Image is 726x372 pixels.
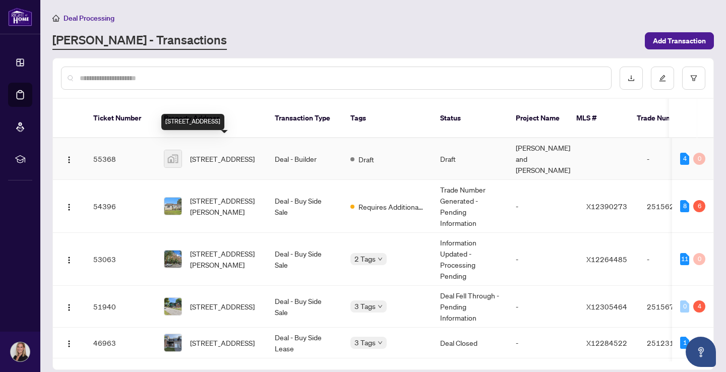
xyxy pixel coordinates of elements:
span: down [378,304,383,309]
td: - [508,180,578,233]
td: 55368 [85,138,156,180]
img: thumbnail-img [164,251,181,268]
span: Requires Additional Docs [358,201,424,212]
td: 2515673 [639,286,709,328]
td: [PERSON_NAME] and [PERSON_NAME] [508,138,578,180]
span: edit [659,75,666,82]
span: Add Transaction [653,33,706,49]
span: 2 Tags [354,253,376,265]
th: Ticket Number [85,99,156,138]
span: Deal Processing [64,14,114,23]
img: thumbnail-img [164,298,181,315]
span: [STREET_ADDRESS] [190,153,255,164]
td: 2515626 [639,180,709,233]
span: 3 Tags [354,300,376,312]
button: Logo [61,298,77,315]
div: 8 [680,200,689,212]
span: [STREET_ADDRESS][PERSON_NAME] [190,195,259,217]
div: 6 [693,200,705,212]
div: 4 [693,300,705,313]
div: [STREET_ADDRESS] [161,114,224,130]
button: download [620,67,643,90]
img: logo [8,8,32,26]
span: home [52,15,59,22]
button: Open asap [686,337,716,367]
button: Add Transaction [645,32,714,49]
button: Logo [61,198,77,214]
td: Deal - Buy Side Sale [267,286,342,328]
img: Logo [65,256,73,264]
img: thumbnail-img [164,334,181,351]
td: Deal Closed [432,328,508,358]
td: - [508,328,578,358]
span: [STREET_ADDRESS] [190,301,255,312]
img: thumbnail-img [164,198,181,215]
td: - [508,233,578,286]
td: Draft [432,138,508,180]
td: 46963 [85,328,156,358]
span: [STREET_ADDRESS][PERSON_NAME] [190,248,259,270]
span: [STREET_ADDRESS] [190,337,255,348]
img: Logo [65,303,73,312]
span: Draft [358,154,374,165]
div: 1 [680,337,689,349]
td: Deal - Buy Side Sale [267,180,342,233]
div: 0 [693,153,705,165]
td: - [639,138,709,180]
button: edit [651,67,674,90]
th: Trade Number [629,99,699,138]
span: X12264485 [586,255,627,264]
th: Project Name [508,99,568,138]
img: Logo [65,203,73,211]
div: 0 [693,253,705,265]
img: thumbnail-img [164,150,181,167]
td: 2512314 [639,328,709,358]
td: 53063 [85,233,156,286]
span: down [378,257,383,262]
div: 11 [680,253,689,265]
img: Logo [65,340,73,348]
span: down [378,340,383,345]
button: Logo [61,335,77,351]
span: X12305464 [586,302,627,311]
td: Deal - Buy Side Lease [267,328,342,358]
th: Transaction Type [267,99,342,138]
td: Information Updated - Processing Pending [432,233,508,286]
button: filter [682,67,705,90]
button: Logo [61,151,77,167]
img: Logo [65,156,73,164]
th: Property Address [156,99,267,138]
td: 51940 [85,286,156,328]
div: 0 [680,300,689,313]
button: Logo [61,251,77,267]
td: Deal - Builder [267,138,342,180]
th: Tags [342,99,432,138]
span: download [628,75,635,82]
th: MLS # [568,99,629,138]
span: X12284522 [586,338,627,347]
a: [PERSON_NAME] - Transactions [52,32,227,50]
td: - [639,233,709,286]
td: Deal Fell Through - Pending Information [432,286,508,328]
td: 54396 [85,180,156,233]
th: Status [432,99,508,138]
span: X12390273 [586,202,627,211]
div: 4 [680,153,689,165]
td: Deal - Buy Side Sale [267,233,342,286]
img: Profile Icon [11,342,30,361]
span: filter [690,75,697,82]
td: - [508,286,578,328]
span: 3 Tags [354,337,376,348]
td: Trade Number Generated - Pending Information [432,180,508,233]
